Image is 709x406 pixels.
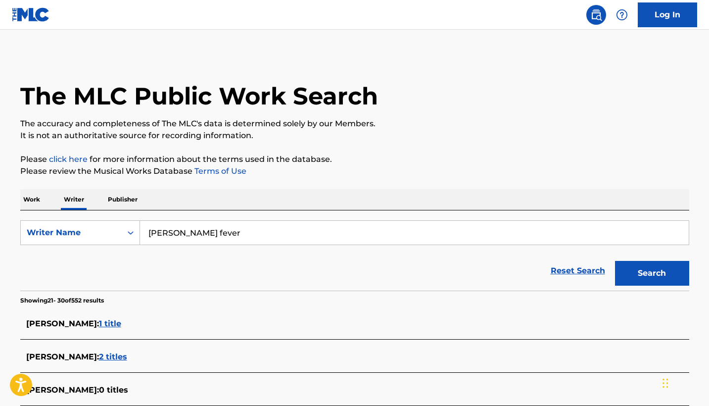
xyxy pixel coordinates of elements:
p: The accuracy and completeness of The MLC's data is determined solely by our Members. [20,118,689,130]
a: click here [49,154,88,164]
img: help [616,9,628,21]
p: Please for more information about the terms used in the database. [20,153,689,165]
p: Publisher [105,189,141,210]
p: Work [20,189,43,210]
div: Writer Name [27,227,116,239]
img: search [590,9,602,21]
span: [PERSON_NAME] : [26,352,99,361]
button: Search [615,261,689,286]
span: [PERSON_NAME] : [26,385,99,395]
div: Drag [662,368,668,398]
form: Search Form [20,220,689,291]
iframe: Chat Widget [660,358,709,406]
p: Showing 21 - 30 of 552 results [20,296,104,305]
a: Terms of Use [192,166,246,176]
h1: The MLC Public Work Search [20,81,378,111]
div: Help [612,5,632,25]
a: Public Search [586,5,606,25]
p: Please review the Musical Works Database [20,165,689,177]
span: 0 titles [99,385,128,395]
span: 1 title [99,319,121,328]
a: Reset Search [546,260,610,282]
p: It is not an authoritative source for recording information. [20,130,689,142]
span: 2 titles [99,352,127,361]
img: MLC Logo [12,7,50,22]
p: Writer [61,189,87,210]
a: Log In [638,2,697,27]
span: [PERSON_NAME] : [26,319,99,328]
